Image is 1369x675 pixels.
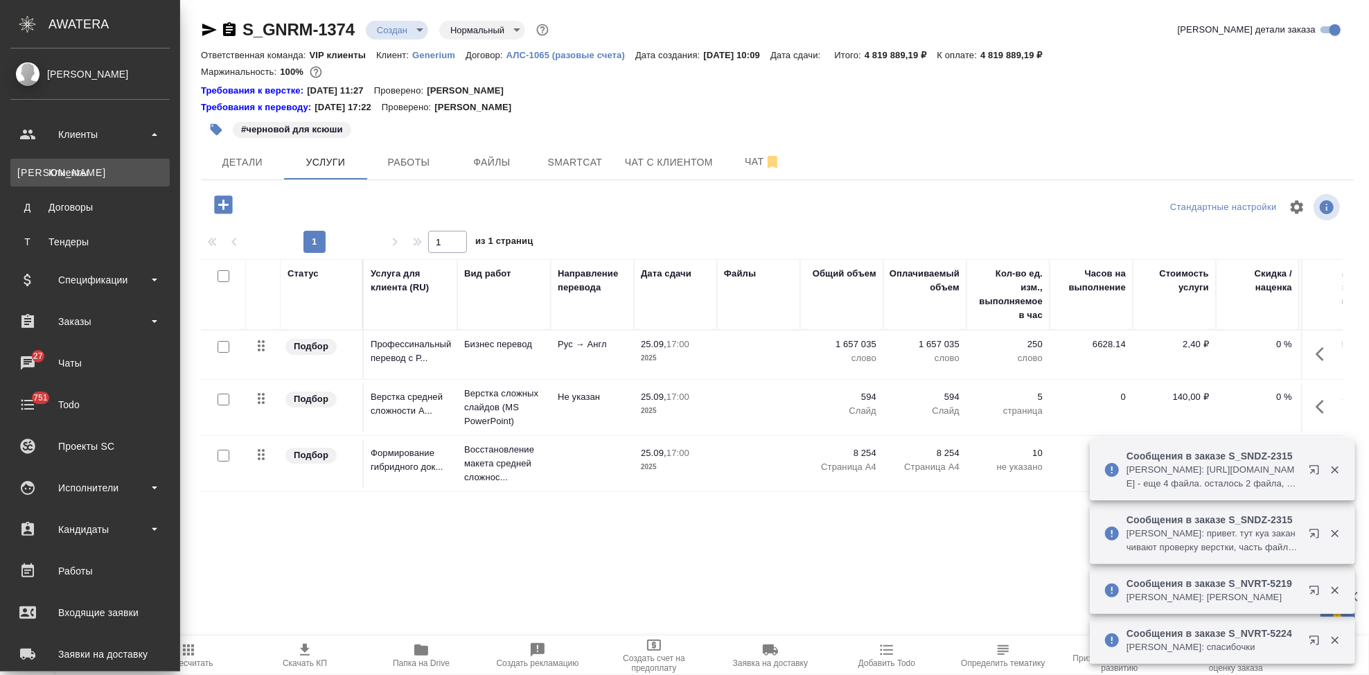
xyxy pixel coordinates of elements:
p: [PERSON_NAME]: [PERSON_NAME] [1127,590,1300,604]
p: Дата сдачи: [770,50,824,60]
span: Папка на Drive [393,658,450,668]
span: Работы [376,154,442,171]
p: Подбор [294,392,328,406]
p: 10 [973,446,1043,460]
span: Призвать менеджера по развитию [1070,654,1169,673]
div: Клиенты [10,124,170,145]
p: АЛС-1065 (разовые счета) [506,50,635,60]
button: Скопировать ссылку для ЯМессенджера [201,21,218,38]
p: 8 254 [807,446,876,460]
p: [PERSON_NAME] [434,100,522,114]
p: Профессинальный перевод с Р... [371,337,450,365]
p: Generium [412,50,466,60]
a: 27Чаты [3,346,177,380]
div: Тендеры [17,235,163,249]
p: Проверено: [382,100,435,114]
div: Кандидаты [10,519,170,540]
p: Не указан [558,390,627,404]
button: Скопировать ссылку [221,21,238,38]
span: Чат с клиентом [625,154,713,171]
button: Добавить тэг [201,114,231,145]
span: Файлы [459,154,525,171]
p: К оплате: [937,50,980,60]
button: Создать счет на предоплату [596,636,712,675]
a: Generium [412,49,466,60]
div: Скидка / наценка [1223,267,1292,295]
p: 594 [807,390,876,404]
p: Восстановление макета средней сложнос... [464,443,544,484]
p: Слайд [807,404,876,418]
div: Часов на выполнение [1057,267,1126,295]
span: Посмотреть информацию [1314,194,1343,220]
p: [PERSON_NAME]: спасибочки [1127,640,1300,654]
button: Пересчитать [130,636,247,675]
button: Доп статусы указывают на важность/срочность заказа [533,21,551,39]
p: 2025 [641,351,710,365]
span: Определить тематику [961,658,1045,668]
a: Заявки на доставку [3,637,177,672]
div: Спецификации [10,270,170,290]
p: Формирование гибридного док... [371,446,450,474]
div: Создан [366,21,428,40]
button: Открыть в новой вкладке [1300,456,1334,489]
p: 100% [280,67,307,77]
span: Создать счет на предоплату [604,654,704,673]
div: Направление перевода [558,267,627,295]
p: 4 819 889,19 ₽ [980,50,1052,60]
p: [PERSON_NAME]: привет. тут куа заканчивают проверку верстки, часть файлов уже сложила [URL][DOMAI... [1127,527,1300,554]
button: Добавить Todo [829,636,945,675]
div: Стоимость услуги [1140,267,1209,295]
p: 0 % [1223,390,1292,404]
button: Закрыть [1321,584,1349,597]
p: Верстка сложных слайдов (MS PowerPoint) [464,387,544,428]
p: Подбор [294,448,328,462]
div: Договоры [17,200,163,214]
p: 2,40 ₽ [1140,337,1209,351]
div: Оплачиваемый объем [890,267,960,295]
p: Дата создания: [635,50,703,60]
svg: Отписаться [764,154,781,170]
div: Заявки на доставку [10,644,170,665]
div: Чаты [10,353,170,374]
button: Создать рекламацию [479,636,596,675]
p: страница [973,404,1043,418]
p: [DATE] 11:27 [307,84,374,98]
p: 17:00 [666,339,689,349]
p: слово [973,351,1043,365]
span: Чат [730,153,796,170]
div: Исполнители [10,477,170,498]
a: АЛС-1065 (разовые счета) [506,49,635,60]
span: 27 [25,349,51,363]
a: [PERSON_NAME]Клиенты [10,159,170,186]
p: Клиент: [376,50,412,60]
div: Услуга для клиента (RU) [371,267,450,295]
span: Создать рекламацию [497,658,579,668]
p: 1 657 035 [807,337,876,351]
div: Создан [439,21,525,40]
td: 6628.14 [1050,331,1133,379]
p: 140,00 ₽ [1140,390,1209,404]
button: Закрыть [1321,464,1349,476]
button: Добавить услугу [204,191,242,219]
div: Дата сдачи [641,267,691,281]
a: 751Todo [3,387,177,422]
div: Проекты SC [10,436,170,457]
div: split button [1167,197,1280,218]
p: VIP клиенты [310,50,376,60]
p: 17:00 [666,448,689,458]
p: [PERSON_NAME]: [URL][DOMAIN_NAME] - еще 4 файла. осталось 2 файла, на доработке уже [1127,463,1300,491]
div: Кол-во ед. изм., выполняемое в час [973,267,1043,322]
p: 8 254 [890,446,960,460]
p: Подбор [294,340,328,353]
button: Показать кнопки [1307,337,1341,371]
div: [PERSON_NAME] [10,67,170,82]
div: Входящие заявки [10,602,170,623]
td: 0 [1050,439,1133,488]
div: AWATERA [48,10,180,38]
span: [PERSON_NAME] детали заказа [1178,23,1316,37]
span: Услуги [292,154,359,171]
p: 25.09, [641,392,666,402]
p: Сообщения в заказе S_NVRT-5224 [1127,626,1300,640]
p: Сообщения в заказе S_NVRT-5219 [1127,577,1300,590]
span: черновой для ксюши [231,123,353,134]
